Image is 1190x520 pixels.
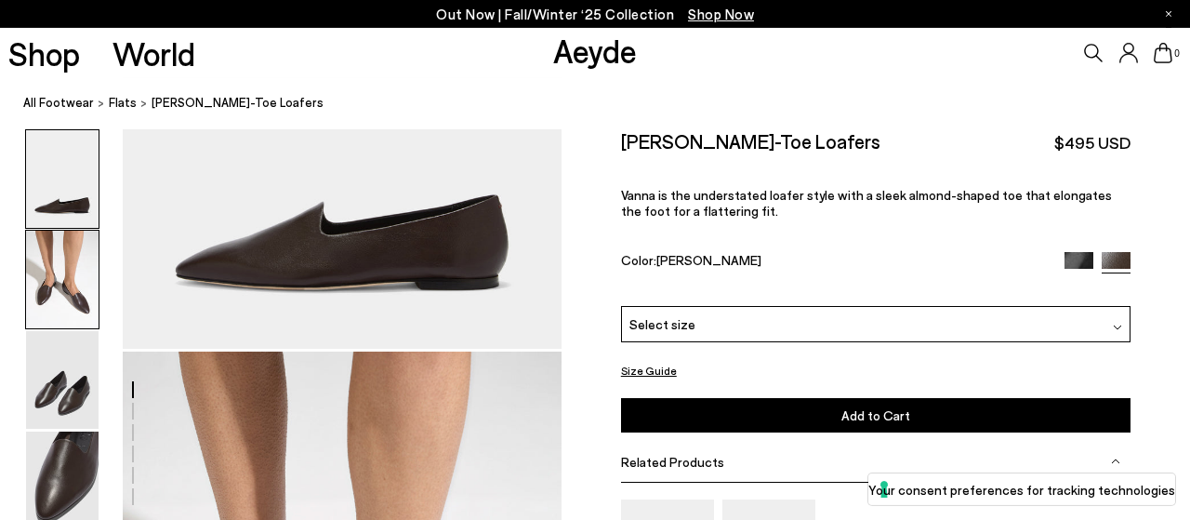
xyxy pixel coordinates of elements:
[23,93,94,113] a: All Footwear
[109,95,137,110] span: flats
[109,93,137,113] a: flats
[688,6,754,22] span: Navigate to /collections/new-in
[1113,323,1122,332] img: svg%3E
[553,31,637,70] a: Aeyde
[868,473,1175,505] button: Your consent preferences for tracking technologies
[621,187,1130,219] p: Vanna is the understated loafer style with a sleek almond-shaped toe that elongates the foot for ...
[621,359,677,382] button: Size Guide
[621,454,724,470] span: Related Products
[621,129,880,153] h2: [PERSON_NAME]-Toe Loafers
[26,231,99,328] img: Vanna Almond-Toe Loafers - Image 2
[1111,457,1120,466] img: svg%3E
[621,398,1130,433] button: Add to Cart
[1054,131,1130,154] span: $495 USD
[841,407,910,423] span: Add to Cart
[152,93,324,113] span: [PERSON_NAME]-Toe Loafers
[436,3,754,26] p: Out Now | Fall/Winter ‘25 Collection
[26,130,99,228] img: Vanna Almond-Toe Loafers - Image 1
[112,37,195,70] a: World
[621,252,1049,273] div: Color:
[26,331,99,429] img: Vanna Almond-Toe Loafers - Image 3
[1154,43,1172,63] a: 0
[868,480,1175,500] label: Your consent preferences for tracking technologies
[629,314,695,334] span: Select size
[8,37,80,70] a: Shop
[1172,48,1182,59] span: 0
[656,252,761,268] span: [PERSON_NAME]
[23,78,1190,129] nav: breadcrumb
